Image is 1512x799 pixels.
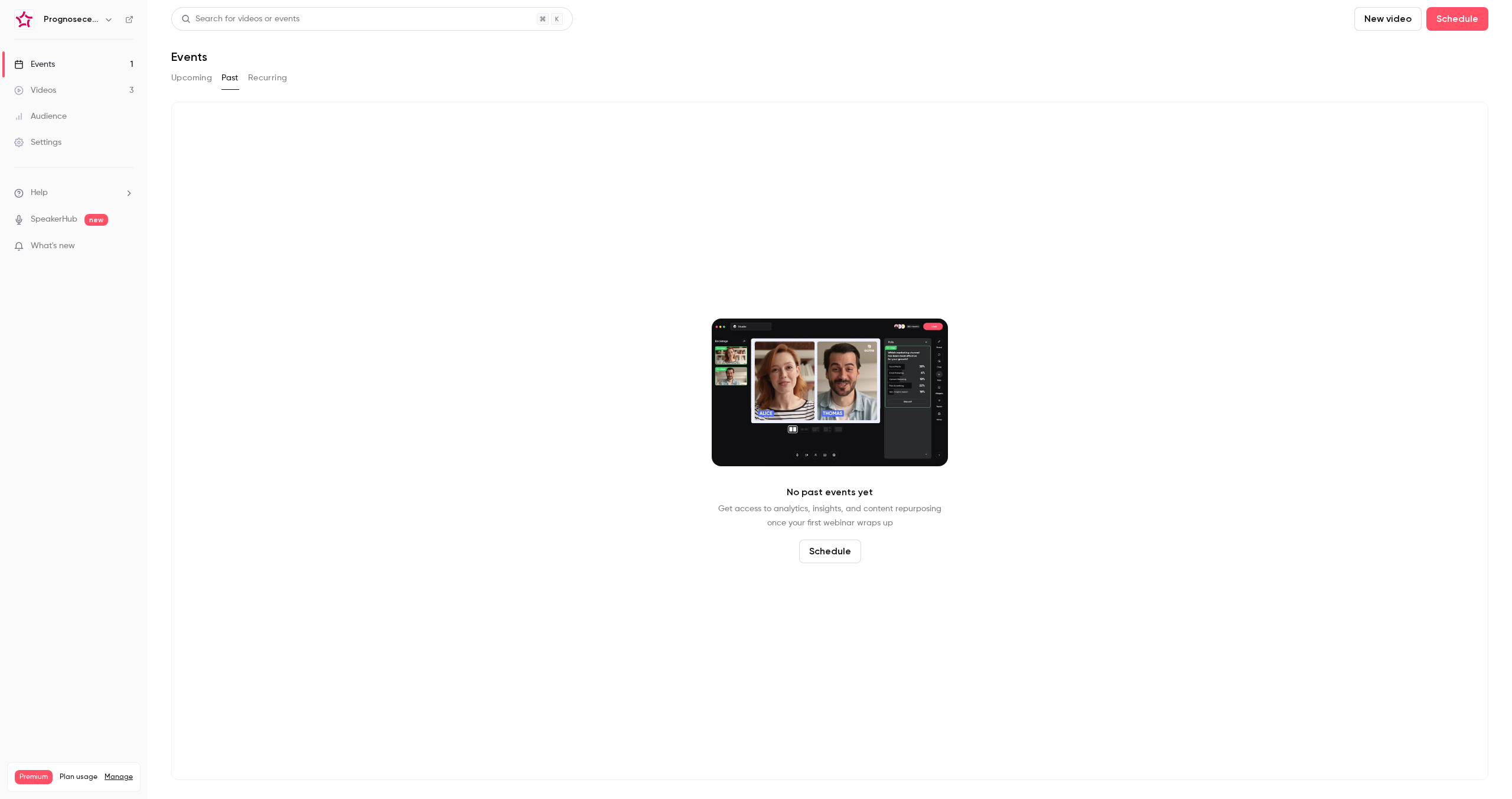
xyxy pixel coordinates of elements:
img: logo_orange.svg [19,19,28,28]
span: What's new [31,240,75,252]
span: Premium [15,770,53,784]
div: Domain Overview [45,70,106,77]
h1: Events [171,50,207,64]
h6: Prognosecenteret | Powered by Hubexo [44,14,99,25]
div: Search for videos or events [181,13,299,25]
button: New video [1354,7,1422,31]
button: Recurring [248,69,288,87]
div: Videos [14,85,56,96]
a: SpeakerHub [31,213,77,226]
div: Events [14,59,55,70]
img: tab_domain_overview_orange.svg [32,69,41,78]
div: Settings [14,137,61,148]
p: Get access to analytics, insights, and content repurposing once your first webinar wraps up [718,502,941,530]
div: Domain: [DOMAIN_NAME] [31,31,130,40]
button: Past [221,69,239,87]
li: help-dropdown-opener [14,187,133,199]
button: Schedule [799,540,861,563]
img: tab_keywords_by_traffic_grey.svg [118,69,127,78]
button: Schedule [1426,7,1488,31]
span: new [84,214,108,226]
div: Keywords by Traffic [131,70,199,77]
a: Manage [105,772,133,782]
p: No past events yet [787,485,873,499]
div: Audience [14,111,67,122]
button: Upcoming [171,69,212,87]
span: Help [31,187,48,199]
span: Plan usage [60,772,97,782]
div: v 4.0.25 [33,19,58,28]
img: Prognosecenteret | Powered by Hubexo [15,10,34,29]
img: website_grey.svg [19,31,28,40]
